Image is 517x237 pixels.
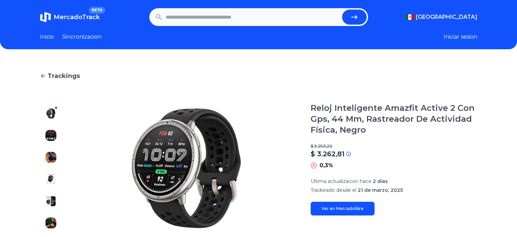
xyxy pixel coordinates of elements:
[373,178,388,184] span: 2 días
[311,178,371,184] span: Ultima actualizacion hace
[45,108,56,119] img: Reloj Inteligente Amazfit Active 2 Con Gps, 44 Mm, Rastreador De Actividad Física, Negro
[40,12,51,23] img: MercadoTrack
[311,149,344,159] p: $ 3.262,81
[311,202,375,215] a: Ver en Mercadolibre
[76,103,297,234] img: Reloj Inteligente Amazfit Active 2 Con Gps, 44 Mm, Rastreador De Actividad Física, Negro
[47,71,80,81] span: Trackings
[45,196,56,207] img: Reloj Inteligente Amazfit Active 2 Con Gps, 44 Mm, Rastreador De Actividad Física, Negro
[45,174,56,185] img: Reloj Inteligente Amazfit Active 2 Con Gps, 44 Mm, Rastreador De Actividad Física, Negro
[311,103,477,135] h1: Reloj Inteligente Amazfit Active 2 Con Gps, 44 Mm, Rastreador De Actividad Física, Negro
[416,13,477,21] span: [GEOGRAPHIC_DATA]
[89,7,105,14] span: BETA
[311,187,356,193] span: Trackeado desde el
[358,187,403,193] span: 21 de marzo, 2025
[45,130,56,141] img: Reloj Inteligente Amazfit Active 2 Con Gps, 44 Mm, Rastreador De Actividad Física, Negro
[54,13,100,21] span: MercadoTrack
[45,152,56,163] img: Reloj Inteligente Amazfit Active 2 Con Gps, 44 Mm, Rastreador De Actividad Física, Negro
[311,144,477,149] p: $ 3.253,20
[405,13,477,21] button: [GEOGRAPHIC_DATA]
[40,33,54,41] a: Inicio
[319,161,333,170] p: 0,3%
[40,71,477,81] a: Trackings
[62,33,101,41] a: Sincronizacion
[405,14,414,20] img: Mexico
[444,33,477,41] button: Iniciar sesion
[40,12,100,23] a: MercadoTrackBETA
[45,218,56,228] img: Reloj Inteligente Amazfit Active 2 Con Gps, 44 Mm, Rastreador De Actividad Física, Negro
